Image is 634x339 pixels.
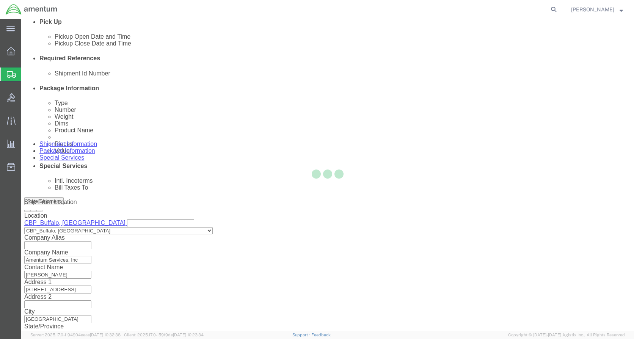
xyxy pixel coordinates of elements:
[311,333,331,337] a: Feedback
[508,332,625,338] span: Copyright © [DATE]-[DATE] Agistix Inc., All Rights Reserved
[571,5,614,14] span: Mike Mundy
[292,333,311,337] a: Support
[173,333,204,337] span: [DATE] 10:23:34
[124,333,204,337] span: Client: 2025.17.0-159f9de
[571,5,623,14] button: [PERSON_NAME]
[30,333,121,337] span: Server: 2025.17.0-1194904eeae
[90,333,121,337] span: [DATE] 10:32:38
[5,4,58,15] img: logo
